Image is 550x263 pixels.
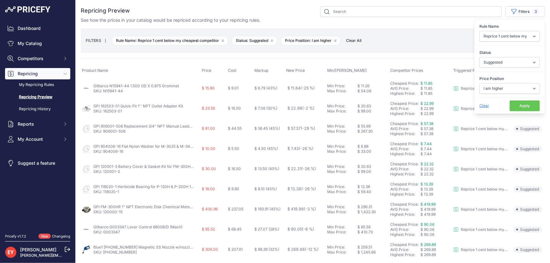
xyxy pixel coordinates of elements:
nav: Sidebar [5,23,70,226]
a: Reprice 1 cent below my cheapest competitor [454,227,508,232]
a: Reprice 1 cent below my cheapest competitor [454,106,508,111]
input: Search [320,6,502,17]
a: Gilbarco G003347 Lever Control 8800B/D (Mach) [93,225,182,229]
span: Competitor Prices [391,68,424,73]
span: $ 95.52 [202,227,215,232]
div: Min Price: [327,104,358,109]
a: $ 90.06 [421,222,435,227]
span: $ 22.99 [421,111,434,116]
span: My Account [18,136,59,142]
span: Cost [228,68,236,73]
a: $ 7.44 [421,141,432,146]
span: $ 237.05 [228,207,243,211]
span: (-2 %) [302,106,315,111]
a: Changelog [52,234,70,238]
span: Suggested [513,206,542,213]
span: $ 11.84 [287,86,315,90]
div: AVG Price: [391,227,421,232]
a: Highest Price: [391,212,415,217]
div: Max Price: [327,89,358,94]
a: GPI 162503-01 Quick-Fit 1'' NPT Outlet Adapter Kit [93,104,183,108]
a: Reprice 1 cent below my cheapest competitor [454,126,508,131]
label: Status [479,49,540,56]
a: Cheapest Price: [391,222,419,227]
a: Highest Price: [391,91,415,96]
span: $ 419.99 [421,202,436,207]
span: $ 57.37 [287,126,316,131]
div: $ 269.89 [421,247,451,252]
div: Max Price: [327,169,358,174]
span: $ 15.80 [202,86,215,90]
div: $ 7.44 [421,146,451,152]
span: $ 6.79 (43%) [254,86,277,90]
div: $ 267.30 [358,129,388,134]
a: Cheapest Price: [391,141,419,146]
p: Reprice 1 cent below my cheapest competitor [461,106,508,111]
div: $ 99.00 [358,109,388,114]
button: Filters3 [506,6,545,17]
a: $ 22.32 [421,162,434,166]
p: Reprice 1 cent below my cheapest competitor [461,86,508,91]
a: SKU: 120000-15 [93,209,123,214]
a: Cheapest Price: [391,101,419,106]
p: See how the prices in your catalog would be repriced according to your repricing rules. [81,17,260,23]
span: $ 22.98 [287,106,315,111]
span: $ 7.43 [287,146,314,151]
span: Status: Suggested [232,36,277,45]
div: AVG Price: [391,146,421,152]
a: Reprice 1 cent below my cheapest competitor [454,167,508,172]
span: $ 419.98 [287,207,316,211]
div: Min Price: [327,164,358,169]
div: $ 55.69 [358,124,388,129]
p: Reprice 1 cent below my cheapest competitor [461,207,508,212]
div: $ 20.63 [358,164,388,169]
span: $ 5.50 [228,146,239,151]
a: Highest Price: [391,152,415,156]
a: Repricing Preview [5,92,70,103]
div: Min Price: [327,144,358,149]
span: New Price [286,68,305,73]
a: $ 22.99 [421,101,434,106]
a: SKU: 904006-16 [93,149,123,154]
a: GPI 118020-1 Herbicide Bearing for P-120H & P-200H 12V Plastic Utility Pump Replacement [93,184,256,189]
div: $ 85.56 [358,225,388,230]
p: Reprice 1 cent below my cheapest competitor [461,247,508,252]
span: $ 30.00 [202,166,216,171]
div: Max Price: [327,149,358,154]
p: Reprice 1 cent below my cheapest competitor [461,227,508,232]
span: $ 11.85 [421,81,433,86]
span: $ 81.00 [202,126,215,131]
span: $ 9.90 [228,186,239,191]
a: Reprice 1 cent below my cheapest competitor [454,146,508,152]
span: New [38,234,51,239]
a: GPI FM-300HR 1" NPT Electronic Disk Chemical Meter (7-75 LPM) [93,204,212,209]
span: $ 11.85 [421,91,433,96]
span: (-26 %) [301,166,316,171]
button: Reports [5,118,70,130]
a: Highest Price: [391,252,415,257]
div: $ 59.40 [358,189,388,194]
span: $ 22.32 [421,172,434,176]
span: $ 57.38 [421,121,434,126]
a: Cheapest Price: [391,182,419,186]
a: Highest Price: [391,232,415,237]
a: GPI 906001-506 Replacement 3/4" NPT Manual Leaded Nozzle [93,124,207,129]
span: Suggested [513,146,542,152]
span: (-12 %) [305,247,319,252]
span: (-6 %) [302,227,314,232]
div: $ 54.06 [358,89,388,94]
div: Min Price: [327,245,358,250]
a: Highest Price: [391,131,415,136]
span: Price [202,68,211,73]
a: Repricing History [5,104,70,115]
span: $ 8.10 (45%) [254,186,277,191]
span: Triggered Rule [454,68,481,73]
div: $ 22.32 [421,167,451,172]
div: Pricefy v1.7.2 [5,234,26,239]
a: Reprice 1 cent below my cheapest competitor [454,247,508,252]
div: Min Price: [327,204,358,209]
a: Reprice 1 cent below my cheapest competitor [454,86,508,91]
a: Highest Price: [391,172,415,176]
